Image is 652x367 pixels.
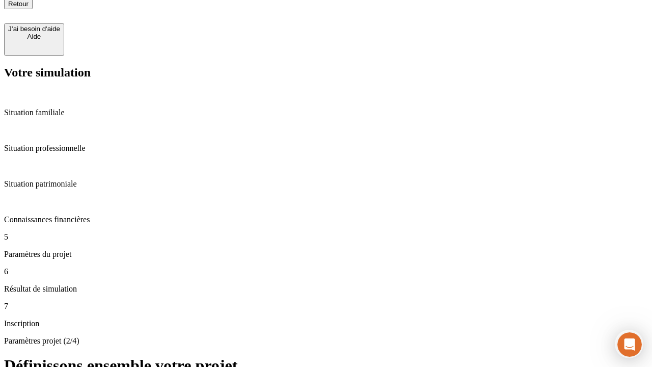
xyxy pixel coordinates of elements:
[615,330,643,358] iframe: Intercom live chat discovery launcher
[4,108,648,117] p: Situation familiale
[4,267,648,276] p: 6
[617,332,642,357] iframe: Intercom live chat
[4,215,648,224] p: Connaissances financières
[4,66,648,80] h2: Votre simulation
[8,33,60,40] div: Aide
[4,336,648,346] p: Paramètres projet (2/4)
[4,232,648,242] p: 5
[4,179,648,189] p: Situation patrimoniale
[4,302,648,311] p: 7
[8,25,60,33] div: J’ai besoin d'aide
[4,144,648,153] p: Situation professionnelle
[4,23,64,56] button: J’ai besoin d'aideAide
[4,319,648,328] p: Inscription
[4,284,648,294] p: Résultat de simulation
[4,250,648,259] p: Paramètres du projet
